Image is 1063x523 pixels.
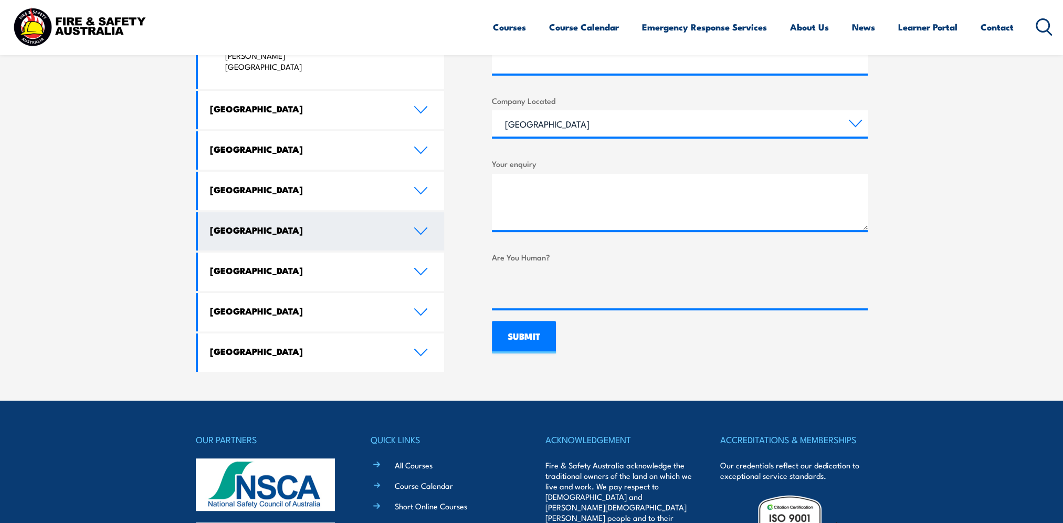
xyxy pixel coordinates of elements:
a: All Courses [395,459,433,470]
h4: OUR PARTNERS [196,432,343,447]
a: Short Online Courses [395,500,467,511]
h4: QUICK LINKS [371,432,518,447]
a: Course Calendar [549,13,619,41]
a: Emergency Response Services [642,13,767,41]
h4: ACKNOWLEDGEMENT [545,432,692,447]
a: [GEOGRAPHIC_DATA] [198,172,445,210]
label: Company Located [492,95,868,107]
h4: ACCREDITATIONS & MEMBERSHIPS [720,432,867,447]
a: [GEOGRAPHIC_DATA] [198,131,445,170]
a: News [852,13,875,41]
h4: [GEOGRAPHIC_DATA] [210,103,398,114]
h4: [GEOGRAPHIC_DATA] [210,346,398,357]
a: About Us [790,13,829,41]
a: [GEOGRAPHIC_DATA] [198,333,445,372]
label: Your enquiry [492,158,868,170]
a: Course Calendar [395,480,453,491]
iframe: reCAPTCHA [492,267,651,308]
input: SUBMIT [492,321,556,353]
label: Are You Human? [492,251,868,263]
a: [GEOGRAPHIC_DATA] [198,293,445,331]
a: [GEOGRAPHIC_DATA] [198,253,445,291]
h4: [GEOGRAPHIC_DATA] [210,305,398,317]
h4: [GEOGRAPHIC_DATA] [210,265,398,276]
a: [GEOGRAPHIC_DATA] [198,91,445,129]
a: [GEOGRAPHIC_DATA] [198,212,445,250]
a: Learner Portal [898,13,957,41]
a: Contact [981,13,1014,41]
p: Our credentials reflect our dedication to exceptional service standards. [720,460,867,481]
h4: [GEOGRAPHIC_DATA] [210,184,398,195]
h4: [GEOGRAPHIC_DATA] [210,224,398,236]
a: Courses [493,13,526,41]
img: nsca-logo-footer [196,458,335,511]
h4: [GEOGRAPHIC_DATA] [210,143,398,155]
